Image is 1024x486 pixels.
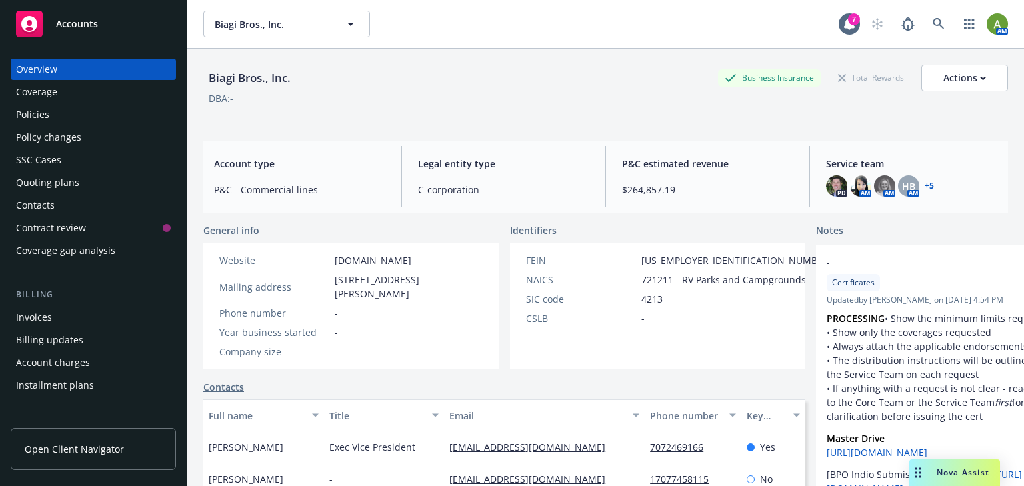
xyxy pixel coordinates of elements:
a: Coverage [11,81,176,103]
div: Biagi Bros., Inc. [203,69,296,87]
div: Phone number [219,306,329,320]
div: Account charges [16,352,90,373]
span: Account type [214,157,385,171]
a: Contacts [203,380,244,394]
span: Identifiers [510,223,557,237]
span: General info [203,223,259,237]
div: Policy changes [16,127,81,148]
div: Full name [209,409,304,423]
div: SIC code [526,292,636,306]
em: first [995,396,1012,409]
a: Invoices [11,307,176,328]
span: C-corporation [418,183,589,197]
a: Overview [11,59,176,80]
div: Drag to move [909,459,926,486]
div: DBA: - [209,91,233,105]
span: Service team [826,157,997,171]
a: Accounts [11,5,176,43]
div: Phone number [650,409,721,423]
a: [EMAIL_ADDRESS][DOMAIN_NAME] [449,441,616,453]
span: HB [902,179,915,193]
span: No [760,472,773,486]
span: - [335,325,338,339]
span: Open Client Navigator [25,442,124,456]
div: Policies [16,104,49,125]
div: Mailing address [219,280,329,294]
a: Start snowing [864,11,891,37]
span: Biagi Bros., Inc. [215,17,330,31]
strong: PROCESSING [827,312,885,325]
div: Actions [943,65,986,91]
img: photo [850,175,871,197]
button: Title [324,399,445,431]
span: - [641,311,645,325]
a: Contract review [11,217,176,239]
button: Full name [203,399,324,431]
a: Policy changes [11,127,176,148]
span: - [335,345,338,359]
button: Email [444,399,645,431]
span: $264,857.19 [622,183,793,197]
div: Title [329,409,425,423]
span: 721211 - RV Parks and Campgrounds [641,273,806,287]
div: SSC Cases [16,149,61,171]
a: Report a Bug [895,11,921,37]
span: Exec Vice President [329,440,415,454]
span: P&C - Commercial lines [214,183,385,197]
span: 4213 [641,292,663,306]
div: Business Insurance [718,69,821,86]
div: Invoices [16,307,52,328]
button: Biagi Bros., Inc. [203,11,370,37]
button: Actions [921,65,1008,91]
div: Coverage gap analysis [16,240,115,261]
div: Coverage [16,81,57,103]
div: Contract review [16,217,86,239]
span: Nova Assist [937,467,989,478]
span: [PERSON_NAME] [209,472,283,486]
a: Switch app [956,11,983,37]
a: Quoting plans [11,172,176,193]
button: Phone number [645,399,741,431]
a: [EMAIL_ADDRESS][DOMAIN_NAME] [449,473,616,485]
div: Billing [11,288,176,301]
span: [US_EMPLOYER_IDENTIFICATION_NUMBER] [641,253,832,267]
div: Key contact [747,409,785,423]
div: CSLB [526,311,636,325]
div: Overview [16,59,57,80]
div: Company size [219,345,329,359]
span: Yes [760,440,775,454]
span: - [827,255,1024,269]
a: Policies [11,104,176,125]
a: Coverage gap analysis [11,240,176,261]
a: Contacts [11,195,176,216]
button: Key contact [741,399,805,431]
div: Website [219,253,329,267]
div: Contacts [16,195,55,216]
img: photo [987,13,1008,35]
a: Installment plans [11,375,176,396]
div: 7 [848,13,860,25]
div: Email [449,409,625,423]
span: Accounts [56,19,98,29]
a: Billing updates [11,329,176,351]
div: Billing updates [16,329,83,351]
span: Legal entity type [418,157,589,171]
span: [STREET_ADDRESS][PERSON_NAME] [335,273,483,301]
a: 7072469166 [650,441,714,453]
img: photo [874,175,895,197]
a: 17077458115 [650,473,719,485]
a: [DOMAIN_NAME] [335,254,411,267]
div: Year business started [219,325,329,339]
span: - [329,472,333,486]
span: Certificates [832,277,875,289]
div: Total Rewards [831,69,911,86]
span: [PERSON_NAME] [209,440,283,454]
div: Quoting plans [16,172,79,193]
a: [URL][DOMAIN_NAME] [827,446,927,459]
div: Installment plans [16,375,94,396]
strong: Master Drive [827,432,885,445]
img: photo [826,175,847,197]
div: FEIN [526,253,636,267]
span: Notes [816,223,843,239]
a: SSC Cases [11,149,176,171]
